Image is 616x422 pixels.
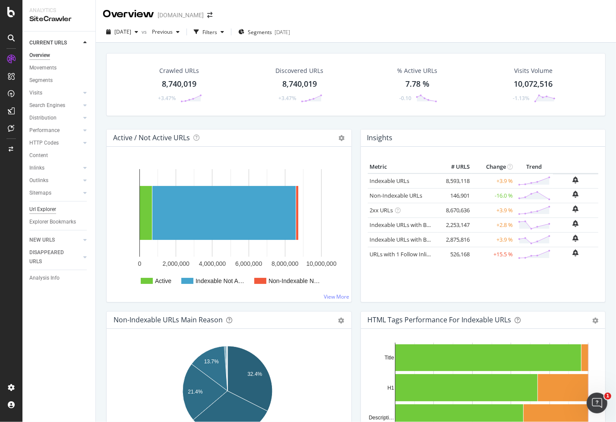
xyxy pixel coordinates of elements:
a: Movements [29,63,89,72]
button: [DATE] [103,25,142,39]
td: 2,253,147 [437,217,472,232]
div: Filters [202,28,217,36]
text: 32.4% [247,371,262,377]
div: +3.47% [158,94,176,102]
div: Explorer Bookmarks [29,217,76,227]
div: Visits [29,88,42,98]
a: 2xx URLs [370,206,393,214]
iframe: Intercom live chat [587,393,607,413]
div: Non-Indexable URLs Main Reason [114,315,223,324]
div: Sitemaps [29,189,51,198]
div: bell-plus [573,205,579,212]
div: Visits Volume [514,66,553,75]
text: 4,000,000 [199,260,226,267]
div: arrow-right-arrow-left [207,12,212,18]
a: Non-Indexable URLs [370,192,423,199]
div: NEW URLS [29,236,55,245]
div: Url Explorer [29,205,56,214]
span: 2025 Aug. 22nd [114,28,131,35]
a: Distribution [29,113,81,123]
a: Overview [29,51,89,60]
td: +2.8 % [472,217,515,232]
h4: Active / Not Active URLs [113,132,190,144]
div: Outlinks [29,176,48,185]
text: 13.7% [204,359,219,365]
text: Descripti… [369,415,394,421]
div: HTML Tags Performance for Indexable URLs [368,315,512,324]
text: Indexable Not A… [196,277,244,284]
div: Movements [29,63,57,72]
div: -0.10 [399,94,411,102]
a: Indexable URLs with Bad H1 [370,221,442,229]
div: % Active URLs [398,66,438,75]
div: Segments [29,76,53,85]
a: Indexable URLs [370,177,410,185]
div: Overview [103,7,154,22]
a: Visits [29,88,81,98]
div: gear [338,318,344,324]
th: Metric [368,161,437,173]
text: H1 [387,385,394,391]
svg: A chart. [114,161,341,295]
div: Discovered URLs [276,66,324,75]
text: Active [155,277,171,284]
div: bell-plus [573,176,579,183]
a: Outlinks [29,176,81,185]
text: 8,000,000 [272,260,298,267]
td: -16.0 % [472,188,515,203]
div: DISAPPEARED URLS [29,248,73,266]
div: bell-plus [573,249,579,256]
div: Distribution [29,113,57,123]
a: CURRENT URLS [29,38,81,47]
span: vs [142,28,148,35]
a: Analysis Info [29,274,89,283]
div: bell-plus [573,191,579,198]
a: View More [324,293,350,300]
text: 0 [138,260,142,267]
text: 2,000,000 [163,260,190,267]
th: Change [472,161,515,173]
td: +15.5 % [472,247,515,261]
a: Segments [29,76,89,85]
td: +3.9 % [472,173,515,189]
div: Inlinks [29,164,44,173]
th: Trend [515,161,553,173]
text: Title [384,355,394,361]
h4: Insights [367,132,393,144]
div: 10,072,516 [514,79,553,90]
a: Performance [29,126,81,135]
div: [DOMAIN_NAME] [158,11,204,19]
a: Search Engines [29,101,81,110]
text: 6,000,000 [235,260,262,267]
button: Filters [190,25,227,39]
div: -1.13% [513,94,530,102]
a: Sitemaps [29,189,81,198]
a: NEW URLS [29,236,81,245]
td: 8,670,636 [437,203,472,217]
div: 7.78 % [405,79,430,90]
div: gear [592,318,598,324]
td: 8,593,118 [437,173,472,189]
a: Content [29,151,89,160]
div: bell-plus [573,235,579,242]
a: Url Explorer [29,205,89,214]
a: Indexable URLs with Bad Description [370,236,464,243]
div: CURRENT URLS [29,38,67,47]
td: +3.9 % [472,232,515,247]
th: # URLS [437,161,472,173]
td: 526,168 [437,247,472,261]
a: Inlinks [29,164,81,173]
div: 8,740,019 [282,79,317,90]
span: Segments [248,28,272,36]
a: DISAPPEARED URLS [29,248,81,266]
div: Performance [29,126,60,135]
i: Options [339,135,345,141]
div: SiteCrawler [29,14,88,24]
div: Crawled URLs [159,66,199,75]
button: Segments[DATE] [235,25,294,39]
a: URLs with 1 Follow Inlink [370,250,433,258]
div: +3.47% [279,94,297,102]
text: 21.4% [188,389,202,395]
div: Analysis Info [29,274,60,283]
